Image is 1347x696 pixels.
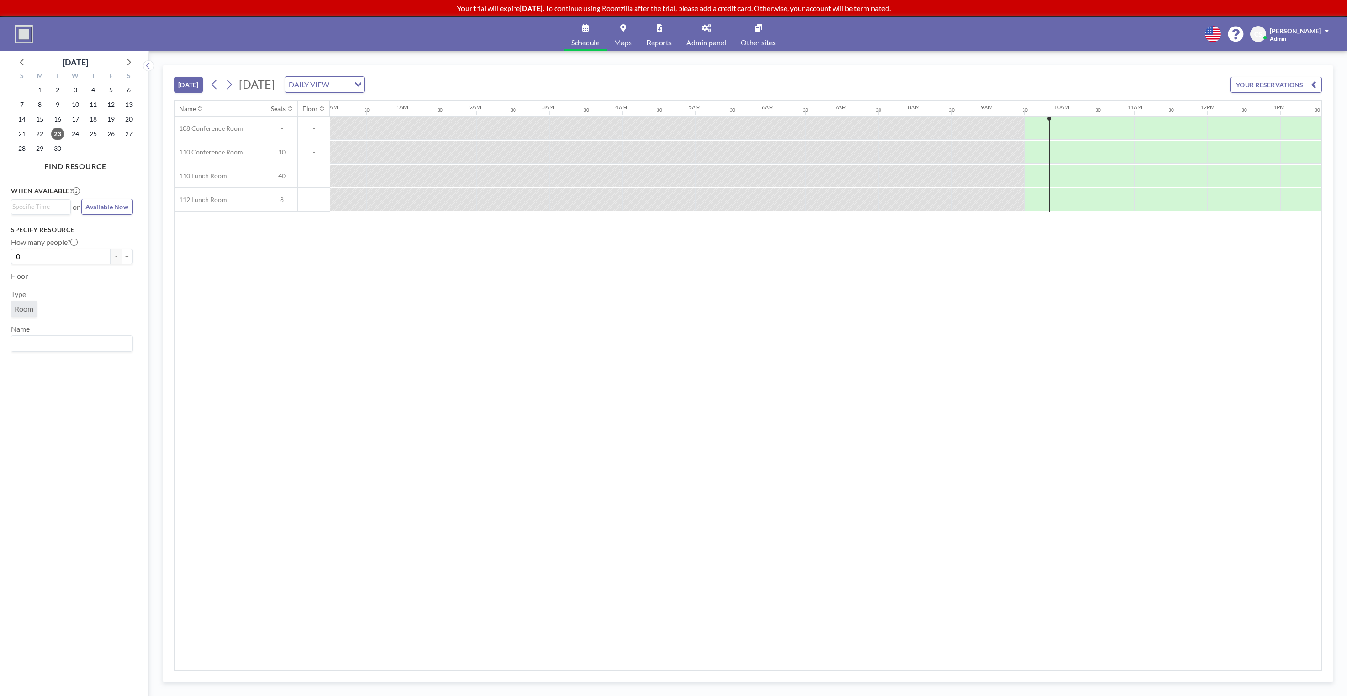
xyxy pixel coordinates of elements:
[908,104,920,111] div: 8AM
[396,104,408,111] div: 1AM
[266,124,297,133] span: -
[469,104,481,111] div: 2AM
[542,104,554,111] div: 3AM
[87,113,100,126] span: Thursday, September 18, 2025
[87,128,100,140] span: Thursday, September 25, 2025
[81,199,133,215] button: Available Now
[689,104,700,111] div: 5AM
[67,71,85,83] div: W
[33,113,46,126] span: Monday, September 15, 2025
[686,39,726,46] span: Admin panel
[51,142,64,155] span: Tuesday, September 30, 2025
[11,158,140,171] h4: FIND RESOURCE
[949,107,955,113] div: 30
[51,98,64,111] span: Tuesday, September 9, 2025
[510,107,516,113] div: 30
[298,124,330,133] span: -
[571,39,599,46] span: Schedule
[1270,35,1286,42] span: Admin
[87,98,100,111] span: Thursday, September 11, 2025
[15,25,33,43] img: organization-logo
[1315,107,1320,113] div: 30
[1022,107,1028,113] div: 30
[266,148,297,156] span: 10
[266,172,297,180] span: 40
[120,71,138,83] div: S
[266,196,297,204] span: 8
[12,202,65,212] input: Search for option
[1273,104,1285,111] div: 1PM
[835,104,847,111] div: 7AM
[876,107,881,113] div: 30
[16,113,28,126] span: Sunday, September 14, 2025
[647,39,672,46] span: Reports
[564,17,607,51] a: Schedule
[51,84,64,96] span: Tuesday, September 2, 2025
[11,226,133,234] h3: Specify resource
[1054,104,1069,111] div: 10AM
[33,128,46,140] span: Monday, September 22, 2025
[607,17,639,51] a: Maps
[16,98,28,111] span: Sunday, September 7, 2025
[84,71,102,83] div: T
[73,202,80,212] span: or
[323,104,338,111] div: 12AM
[102,71,120,83] div: F
[122,98,135,111] span: Saturday, September 13, 2025
[31,71,49,83] div: M
[1127,104,1142,111] div: 11AM
[730,107,735,113] div: 30
[179,105,196,113] div: Name
[1095,107,1101,113] div: 30
[87,84,100,96] span: Thursday, September 4, 2025
[122,249,133,264] button: +
[105,84,117,96] span: Friday, September 5, 2025
[364,107,370,113] div: 30
[111,249,122,264] button: -
[69,84,82,96] span: Wednesday, September 3, 2025
[175,124,243,133] span: 108 Conference Room
[285,77,364,92] div: Search for option
[12,338,127,350] input: Search for option
[122,113,135,126] span: Saturday, September 20, 2025
[657,107,662,113] div: 30
[85,203,128,211] span: Available Now
[122,128,135,140] span: Saturday, September 27, 2025
[69,98,82,111] span: Wednesday, September 10, 2025
[239,77,275,91] span: [DATE]
[175,172,227,180] span: 110 Lunch Room
[11,200,70,213] div: Search for option
[16,128,28,140] span: Sunday, September 21, 2025
[1270,27,1321,35] span: [PERSON_NAME]
[1168,107,1174,113] div: 30
[51,113,64,126] span: Tuesday, September 16, 2025
[1230,77,1322,93] button: YOUR RESERVATIONS
[981,104,993,111] div: 9AM
[11,238,78,247] label: How many people?
[298,172,330,180] span: -
[803,107,808,113] div: 30
[175,148,243,156] span: 110 Conference Room
[105,113,117,126] span: Friday, September 19, 2025
[298,196,330,204] span: -
[11,336,132,351] div: Search for option
[741,39,776,46] span: Other sites
[614,39,632,46] span: Maps
[105,128,117,140] span: Friday, September 26, 2025
[520,4,543,12] b: [DATE]
[49,71,67,83] div: T
[615,104,627,111] div: 4AM
[63,56,88,69] div: [DATE]
[51,128,64,140] span: Tuesday, September 23, 2025
[762,104,774,111] div: 6AM
[15,304,33,313] span: Room
[105,98,117,111] span: Friday, September 12, 2025
[332,79,349,90] input: Search for option
[437,107,443,113] div: 30
[175,196,227,204] span: 112 Lunch Room
[1200,104,1215,111] div: 12PM
[11,324,30,334] label: Name
[679,17,733,51] a: Admin panel
[33,84,46,96] span: Monday, September 1, 2025
[69,128,82,140] span: Wednesday, September 24, 2025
